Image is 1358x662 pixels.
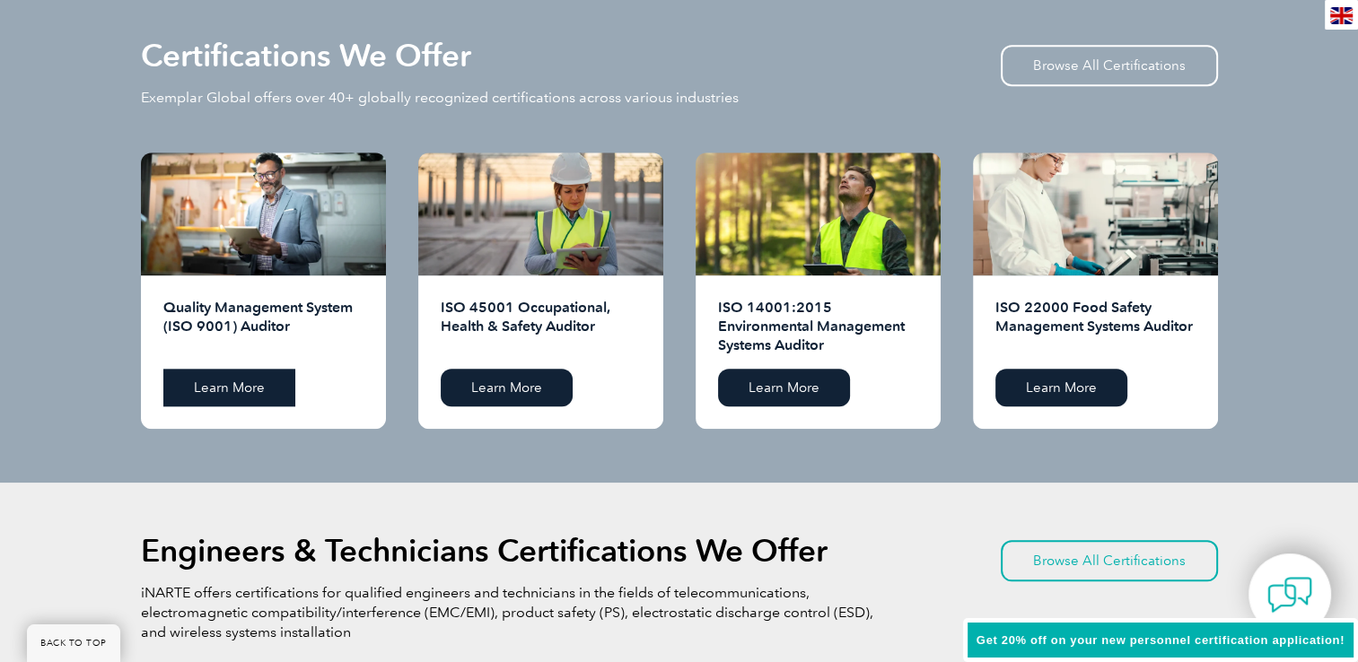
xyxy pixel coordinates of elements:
a: Learn More [995,369,1127,406]
h2: ISO 45001 Occupational, Health & Safety Auditor [441,298,641,355]
a: Browse All Certifications [1001,540,1218,581]
a: Browse All Certifications [1001,45,1218,86]
h2: Certifications We Offer [141,41,471,70]
a: BACK TO TOP [27,624,120,662]
img: en [1330,7,1353,24]
p: iNARTE offers certifications for qualified engineers and technicians in the fields of telecommuni... [141,583,877,642]
h2: Engineers & Technicians Certifications We Offer [141,536,828,565]
span: Get 20% off on your new personnel certification application! [977,633,1345,647]
h2: ISO 14001:2015 Environmental Management Systems Auditor [718,298,918,355]
p: Exemplar Global offers over 40+ globally recognized certifications across various industries [141,88,739,108]
a: Learn More [441,369,573,406]
h2: ISO 22000 Food Safety Management Systems Auditor [995,298,1196,355]
a: Learn More [163,369,295,406]
h2: Quality Management System (ISO 9001) Auditor [163,298,364,355]
a: Learn More [718,369,850,406]
img: contact-chat.png [1267,572,1312,617]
